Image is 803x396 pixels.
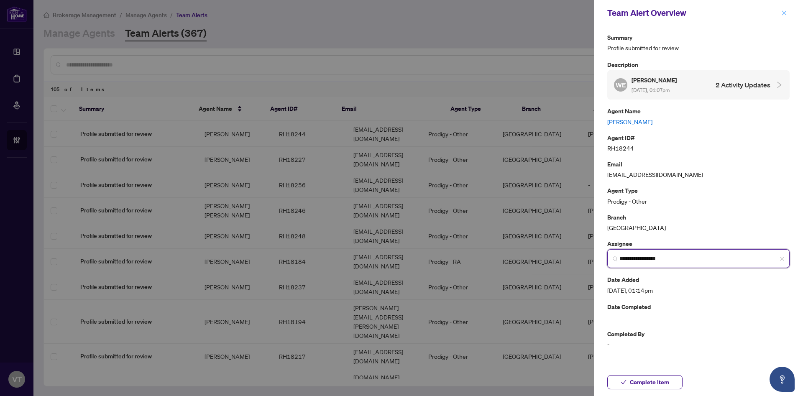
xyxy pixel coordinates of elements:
p: Branch [607,212,790,222]
h4: 2 Activity Updates [716,80,770,90]
img: search_icon [613,256,618,261]
span: close [781,10,787,16]
div: [EMAIL_ADDRESS][DOMAIN_NAME] [607,159,790,179]
p: Completed By [607,329,790,339]
p: Agent Type [607,186,790,195]
span: WE [616,80,626,90]
div: [GEOGRAPHIC_DATA] [607,212,790,232]
div: WE[PERSON_NAME] [DATE], 01:07pm2 Activity Updates [607,70,790,100]
div: RH18244 [607,133,790,153]
span: - [607,340,790,349]
p: Agent ID# [607,133,790,143]
span: [DATE], 01:14pm [607,286,790,295]
span: Profile submitted for review [607,43,790,53]
div: Prodigy - Other [607,186,790,205]
span: Complete Item [630,376,669,389]
p: Assignee [607,239,790,248]
span: check [621,379,627,385]
p: Date Completed [607,302,790,312]
button: Complete Item [607,375,683,389]
p: Date Added [607,275,790,284]
a: [PERSON_NAME] [607,117,790,126]
span: [DATE], 01:07pm [632,87,670,93]
span: close [780,256,785,261]
p: Email [607,159,790,169]
span: collapsed [775,81,783,89]
p: Agent Name [607,106,790,116]
button: Open asap [770,367,795,392]
div: Team Alert Overview [607,7,779,19]
h5: [PERSON_NAME] [632,75,678,85]
span: - [607,313,790,322]
p: Summary [607,33,790,42]
p: Description [607,60,790,69]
